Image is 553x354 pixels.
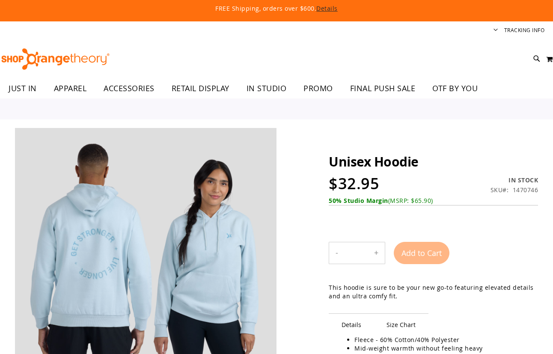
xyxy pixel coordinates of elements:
div: (MSRP: $65.90) [329,196,538,205]
p: This hoodie is sure to be your new go-to featuring elevated details and an ultra comfy fit. [329,283,538,300]
a: RETAIL DISPLAY [163,79,238,98]
span: OTF BY YOU [432,79,478,98]
span: FINAL PUSH SALE [350,79,416,98]
div: 1470746 [513,186,538,194]
span: ACCESSORIES [104,79,155,98]
a: PROMO [295,79,342,98]
span: $32.95 [329,173,379,194]
a: OTF BY YOU [424,79,486,98]
span: PROMO [303,79,333,98]
a: ACCESSORIES [95,79,163,98]
a: Details [316,4,338,12]
button: Increase product quantity [368,242,385,264]
span: Unisex Hoodie [329,153,419,170]
button: Account menu [494,27,498,35]
div: In stock [491,176,538,184]
span: Details [329,313,374,336]
span: IN STUDIO [247,79,287,98]
p: FREE Shipping, orders over $600. [32,4,522,13]
div: Availability [491,176,538,184]
a: Tracking Info [504,27,545,34]
a: APPAREL [45,79,95,98]
a: FINAL PUSH SALE [342,79,424,98]
span: APPAREL [54,79,87,98]
input: Product quantity [345,243,368,263]
strong: SKU [491,186,509,194]
span: JUST IN [9,79,37,98]
span: Size Chart [374,313,428,336]
li: Mid-weight warmth without feeling heavy [354,344,529,353]
li: Fleece - 60% Cotton/40% Polyester [354,336,529,344]
a: IN STUDIO [238,79,295,98]
button: Decrease product quantity [329,242,345,264]
span: RETAIL DISPLAY [172,79,229,98]
b: 50% Studio Margin [329,196,388,205]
